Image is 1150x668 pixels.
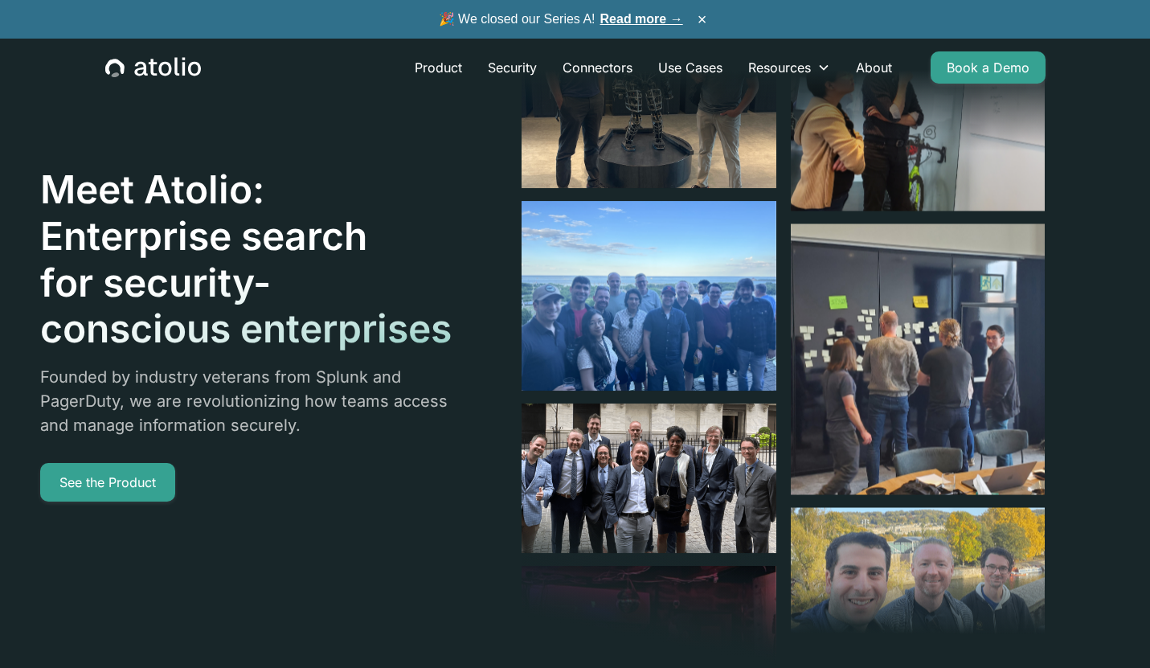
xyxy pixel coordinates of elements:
a: Connectors [550,51,645,84]
button: × [693,10,712,28]
a: home [105,57,201,78]
img: image [791,223,1046,494]
h1: Meet Atolio: Enterprise search for security-conscious enterprises [40,166,465,351]
div: Resources [735,51,843,84]
iframe: Chat Widget [1070,591,1150,668]
p: Founded by industry veterans from Splunk and PagerDuty, we are revolutionizing how teams access a... [40,365,465,437]
img: image [522,202,776,391]
a: Product [402,51,475,84]
div: Resources [748,58,811,77]
a: See the Product [40,463,175,502]
img: image [522,404,776,553]
a: Security [475,51,550,84]
a: Read more → [600,12,683,26]
span: 🎉 We closed our Series A! [439,10,683,29]
a: Use Cases [645,51,735,84]
a: About [843,51,905,84]
a: Book a Demo [931,51,1046,84]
